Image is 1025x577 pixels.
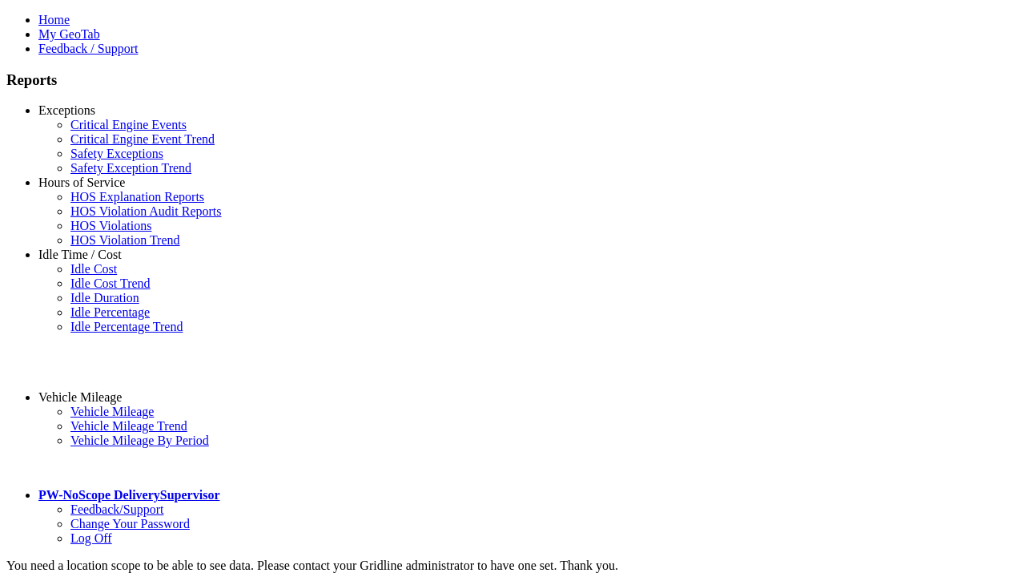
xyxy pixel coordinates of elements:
[70,204,222,218] a: HOS Violation Audit Reports
[70,276,151,290] a: Idle Cost Trend
[70,434,209,447] a: Vehicle Mileage By Period
[70,262,117,276] a: Idle Cost
[38,103,95,117] a: Exceptions
[38,13,70,26] a: Home
[70,419,187,433] a: Vehicle Mileage Trend
[70,320,183,333] a: Idle Percentage Trend
[70,405,154,418] a: Vehicle Mileage
[70,190,204,204] a: HOS Explanation Reports
[38,248,122,261] a: Idle Time / Cost
[38,390,122,404] a: Vehicle Mileage
[70,502,163,516] a: Feedback/Support
[38,27,100,41] a: My GeoTab
[70,531,112,545] a: Log Off
[6,559,1019,573] div: You need a location scope to be able to see data. Please contact your Gridline administrator to h...
[70,132,215,146] a: Critical Engine Event Trend
[38,42,138,55] a: Feedback / Support
[38,176,125,189] a: Hours of Service
[70,291,139,305] a: Idle Duration
[38,488,219,502] a: PW-NoScope DeliverySupervisor
[70,118,187,131] a: Critical Engine Events
[70,233,180,247] a: HOS Violation Trend
[70,161,191,175] a: Safety Exception Trend
[6,71,1019,89] h3: Reports
[70,305,150,319] a: Idle Percentage
[70,219,151,232] a: HOS Violations
[70,147,163,160] a: Safety Exceptions
[70,517,190,531] a: Change Your Password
